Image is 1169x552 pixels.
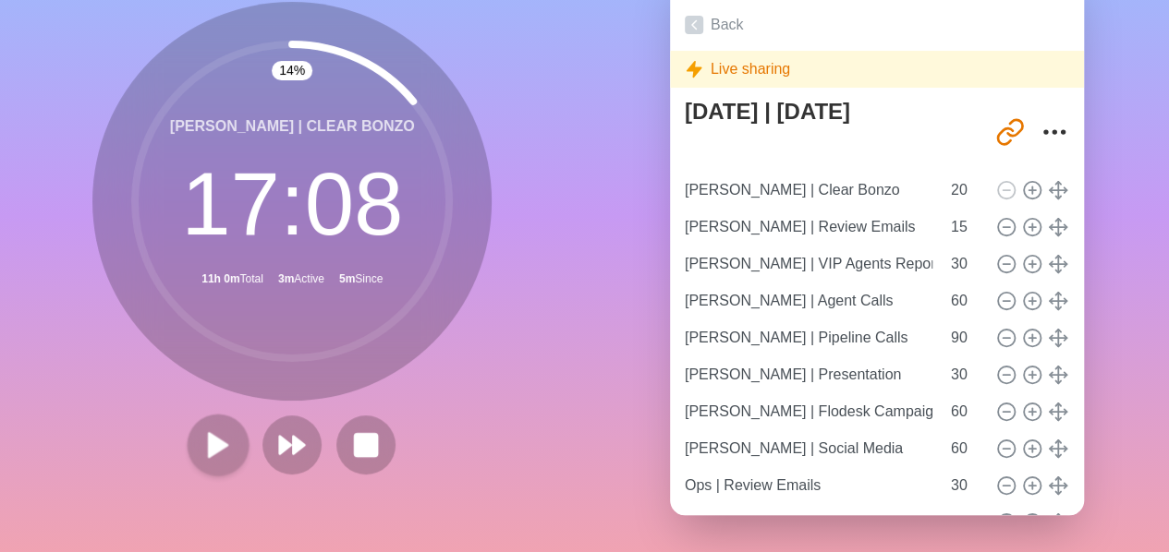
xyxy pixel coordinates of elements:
input: Name [677,504,940,541]
input: Mins [944,504,988,541]
button: Share link [992,114,1029,150]
input: Mins [944,246,988,282]
input: Name [677,246,940,282]
input: Mins [944,393,988,430]
input: Name [677,430,940,467]
input: Name [677,282,940,319]
div: Live sharing [670,51,1084,88]
button: More [1036,114,1073,150]
input: Name [677,172,940,209]
input: Mins [944,172,988,209]
input: Mins [944,467,988,504]
input: Mins [944,430,988,467]
input: Name [677,393,940,430]
input: Name [677,209,940,246]
input: Name [677,356,940,393]
input: Mins [944,356,988,393]
input: Mins [944,209,988,246]
input: Name [677,467,940,504]
input: Mins [944,319,988,356]
input: Name [677,319,940,356]
input: Mins [944,282,988,319]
